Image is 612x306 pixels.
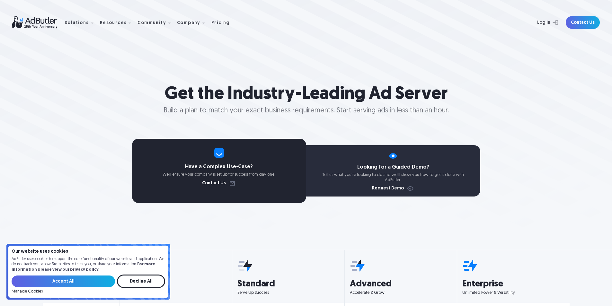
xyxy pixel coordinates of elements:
[202,181,236,186] a: Contact Us
[125,280,227,289] h3: Essentials
[65,21,89,25] div: Solutions
[566,16,600,29] a: Contact Us
[100,13,137,33] div: Resources
[177,21,200,25] div: Company
[237,290,339,296] p: Serve Up Success
[12,257,165,273] p: AdButler uses cookies to support the core functionality of our website and application. We do not...
[12,249,165,254] h4: Our website uses cookies
[462,280,564,289] h3: Enterprise
[65,13,99,33] div: Solutions
[125,290,227,296] p: To Get You Going
[211,20,235,25] a: Pricing
[12,275,115,287] input: Accept All
[372,186,414,191] a: Request Demo
[350,280,452,289] h3: Advanced
[211,21,230,25] div: Pricing
[137,13,176,33] div: Community
[237,280,339,289] h3: Standard
[350,290,452,296] p: Accelerate & Grow
[520,16,562,29] a: Log In
[306,165,480,170] h4: Looking for a Guided Demo?
[12,289,43,294] a: Manage Cookies
[177,13,210,33] div: Company
[137,21,166,25] div: Community
[132,172,306,177] p: We’ll ensure your company is set up for success from day one.
[132,164,306,170] h4: Have a Complex Use-Case?
[12,275,165,294] form: Email Form
[100,21,127,25] div: Resources
[306,172,480,182] p: Tell us what you're looking to do and we'll show you how to get it done with AdButler.
[462,290,564,296] p: Unlimited Power & Versatility
[117,275,165,288] input: Decline All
